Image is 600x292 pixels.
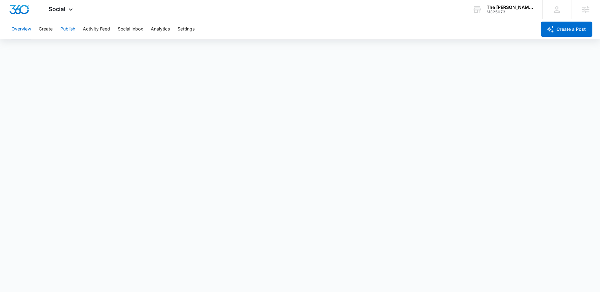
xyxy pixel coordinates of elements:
[11,19,31,39] button: Overview
[151,19,170,39] button: Analytics
[487,10,533,14] div: account id
[177,19,195,39] button: Settings
[118,19,143,39] button: Social Inbox
[541,22,592,37] button: Create a Post
[60,19,75,39] button: Publish
[83,19,110,39] button: Activity Feed
[39,19,53,39] button: Create
[49,6,65,12] span: Social
[487,5,533,10] div: account name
